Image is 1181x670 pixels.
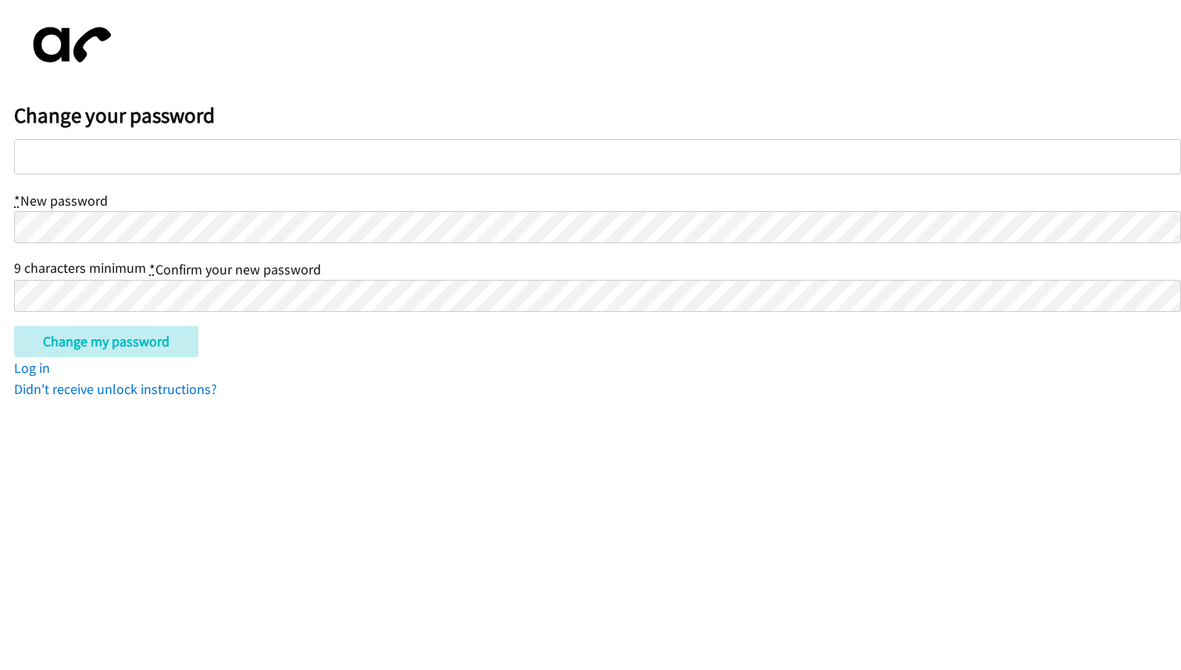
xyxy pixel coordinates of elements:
[14,380,217,398] a: Didn't receive unlock instructions?
[14,326,198,357] input: Change my password
[14,359,50,377] a: Log in
[14,102,1181,129] h2: Change your password
[149,260,321,278] label: Confirm your new password
[14,14,123,76] img: aphone-8a226864a2ddd6a5e75d1ebefc011f4aa8f32683c2d82f3fb0802fe031f96514.svg
[14,259,146,277] span: 9 characters minimum
[14,192,20,210] abbr: required
[149,260,155,278] abbr: required
[14,192,108,210] label: New password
